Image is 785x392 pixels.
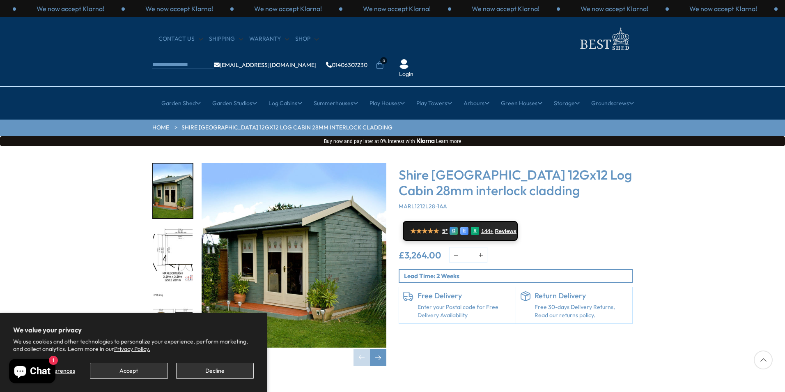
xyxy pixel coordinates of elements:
[145,4,213,13] p: We now accept Klarna!
[161,93,201,113] a: Garden Shed
[669,4,778,13] div: 3 / 3
[212,93,257,113] a: Garden Studios
[90,363,168,379] button: Accept
[535,303,629,319] p: Free 30-days Delivery Returns, Read our returns policy.
[153,164,193,218] img: Marlborough_7_77ba1181-c18a-42db-b353-ae209a9c9980_200x200.jpg
[152,227,193,284] div: 2 / 18
[125,4,234,13] div: 1 / 3
[249,35,289,43] a: Warranty
[399,203,447,210] span: MARL1212L28-1AA
[472,4,539,13] p: We now accept Klarna!
[152,163,193,219] div: 1 / 18
[209,35,243,43] a: Shipping
[399,59,409,69] img: User Icon
[399,167,633,198] h3: Shire [GEOGRAPHIC_DATA] 12Gx12 Log Cabin 28mm interlock cladding
[153,228,193,283] img: 12x12MarlboroughOPTFLOORPLANMFT28mmTEMP_5a83137f-d55f-493c-9331-6cd515c54ccf_200x200.jpg
[295,35,319,43] a: Shop
[370,349,386,366] div: Next slide
[114,345,150,353] a: Privacy Policy.
[181,124,392,132] a: Shire [GEOGRAPHIC_DATA] 12Gx12 Log Cabin 28mm interlock cladding
[450,227,458,235] div: G
[380,57,387,64] span: 0
[418,291,512,300] h6: Free Delivery
[363,4,431,13] p: We now accept Klarna!
[481,228,493,235] span: 144+
[214,62,317,68] a: [EMAIL_ADDRESS][DOMAIN_NAME]
[13,338,254,353] p: We use cookies and other technologies to personalize your experience, perform marketing, and coll...
[575,25,633,52] img: logo
[464,93,489,113] a: Arbours
[370,93,405,113] a: Play Houses
[399,251,441,260] ins: £3,264.00
[202,163,386,366] div: 1 / 18
[416,93,452,113] a: Play Towers
[152,124,169,132] a: HOME
[460,227,468,235] div: E
[16,4,125,13] div: 3 / 3
[410,227,439,235] span: ★★★★★
[234,4,342,13] div: 2 / 3
[403,221,518,241] a: ★★★★★ 5* G E R 144+ Reviews
[353,349,370,366] div: Previous slide
[535,291,629,300] h6: Return Delivery
[451,4,560,13] div: 1 / 3
[376,61,384,69] a: 0
[269,93,302,113] a: Log Cabins
[581,4,648,13] p: We now accept Klarna!
[560,4,669,13] div: 2 / 3
[342,4,451,13] div: 3 / 3
[254,4,322,13] p: We now accept Klarna!
[495,228,516,235] span: Reviews
[314,93,358,113] a: Summerhouses
[404,272,632,280] p: Lead Time: 2 Weeks
[554,93,580,113] a: Storage
[202,163,386,348] img: Shire Marlborough 12Gx12 Log Cabin 28mm interlock cladding - Best Shed
[13,326,254,334] h2: We value your privacy
[158,35,203,43] a: CONTACT US
[37,4,104,13] p: We now accept Klarna!
[501,93,542,113] a: Green Houses
[399,70,413,78] a: Login
[7,359,58,385] inbox-online-store-chat: Shopify online store chat
[176,363,254,379] button: Decline
[153,292,193,347] img: 12x12MarlboroughOPTELEVATIONSMMFT28mmTEMP_a041115d-193e-4c00-ba7d-347e4517689d_200x200.jpg
[326,62,367,68] a: 01406307230
[591,93,634,113] a: Groundscrews
[418,303,512,319] a: Enter your Postal code for Free Delivery Availability
[689,4,757,13] p: We now accept Klarna!
[152,291,193,348] div: 3 / 18
[471,227,479,235] div: R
